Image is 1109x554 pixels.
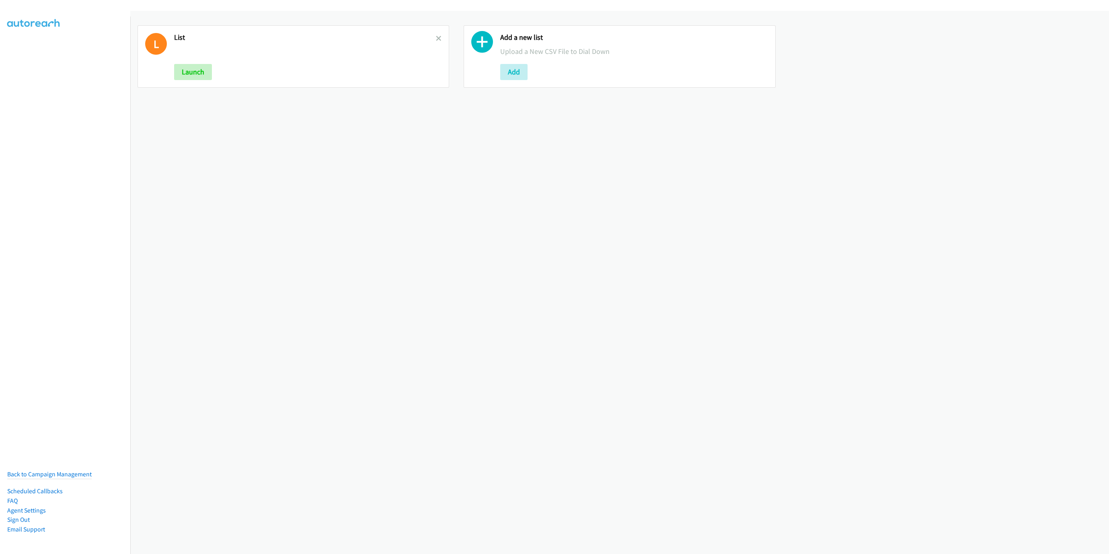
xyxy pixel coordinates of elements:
[7,525,45,533] a: Email Support
[500,33,768,42] h2: Add a new list
[7,497,18,505] a: FAQ
[500,64,528,80] button: Add
[7,470,92,478] a: Back to Campaign Management
[500,46,768,57] p: Upload a New CSV File to Dial Down
[174,33,436,42] h2: List
[7,487,63,495] a: Scheduled Callbacks
[174,64,212,80] button: Launch
[145,33,167,55] h1: L
[7,507,46,514] a: Agent Settings
[7,516,30,523] a: Sign Out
